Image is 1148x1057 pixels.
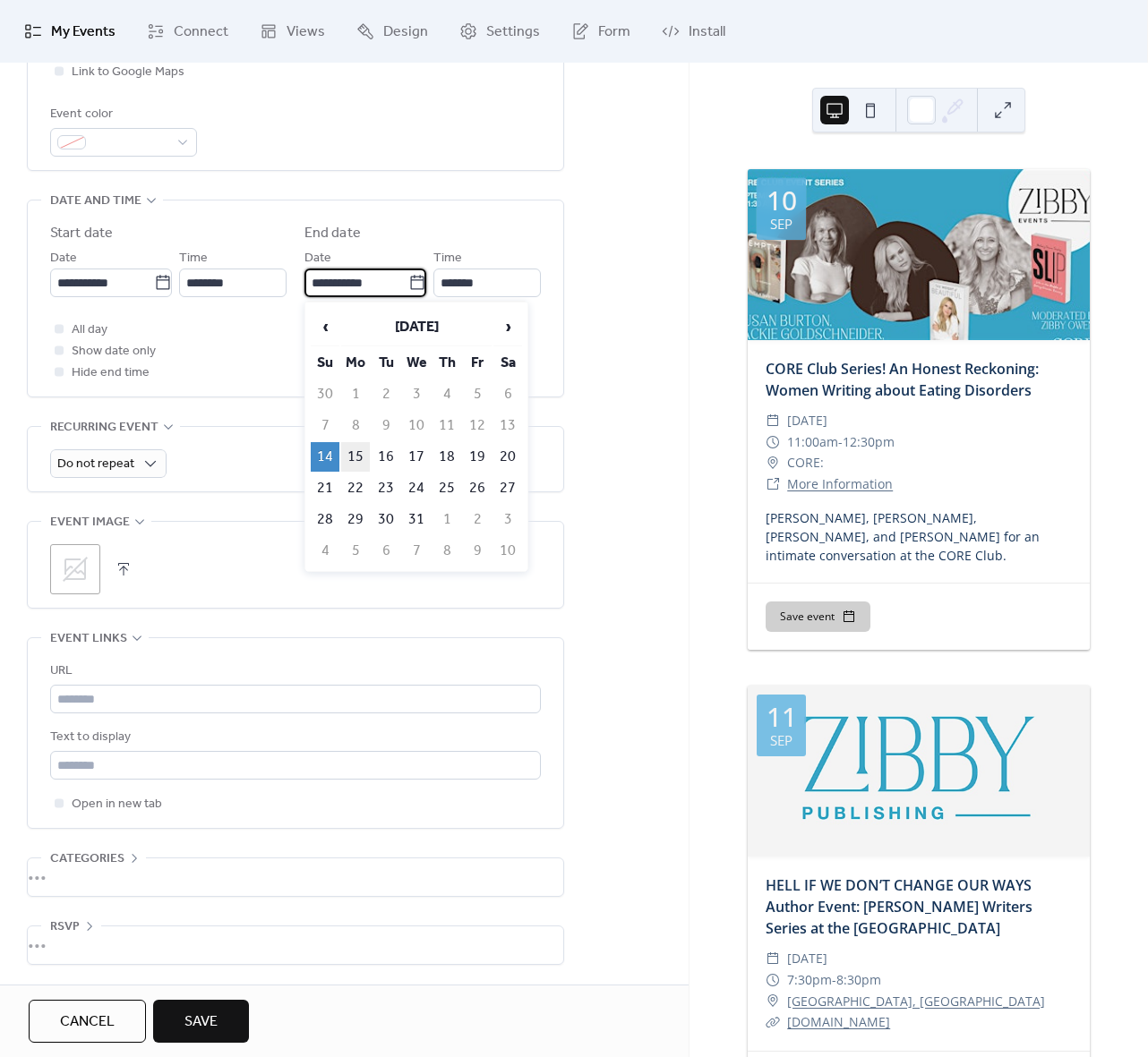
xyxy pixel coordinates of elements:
th: We [402,348,431,378]
a: HELL IF WE DON’T CHANGE OUR WAYS Author Event: [PERSON_NAME] Writers Series at the [GEOGRAPHIC_DATA] [766,875,1032,938]
td: 7 [402,536,431,566]
td: 6 [493,379,522,409]
span: Date [304,248,331,269]
span: Link to Google Maps [72,62,184,83]
span: - [838,431,843,453]
td: 24 [402,473,431,503]
div: ​ [766,473,780,495]
span: Connect [174,21,228,43]
td: 31 [402,505,431,534]
div: [PERSON_NAME], [PERSON_NAME], [PERSON_NAME], and [PERSON_NAME] for an intimate conversation at th... [748,508,1090,565]
td: 5 [341,536,370,566]
td: 17 [402,442,431,472]
td: 4 [433,379,461,409]
td: 9 [463,536,492,566]
div: ; [50,544,100,594]
td: 5 [463,379,492,409]
span: Hide end time [72,362,150,384]
a: My Events [11,7,129,55]
div: 11 [767,703,797,730]
td: 28 [311,505,339,534]
td: 29 [341,505,370,534]
span: Settings [486,21,540,43]
button: Cancel [29,1000,146,1043]
a: Views [246,7,338,55]
span: Recurring event [50,417,158,439]
td: 25 [433,473,461,503]
td: 6 [372,536,400,566]
td: 30 [311,379,339,409]
span: Time [179,248,208,269]
span: 11:00am [787,431,838,453]
th: Fr [463,348,492,378]
span: My Events [51,21,116,43]
span: - [832,969,836,991]
div: Event color [50,104,193,125]
td: 11 [433,411,461,440]
th: Th [433,348,461,378]
div: ​ [766,991,780,1012]
div: ••• [28,926,563,964]
button: Save [153,1000,249,1043]
div: Text to display [50,727,537,748]
span: Do not repeat [57,452,134,476]
div: ••• [28,858,563,896]
td: 10 [402,411,431,440]
a: Settings [446,7,553,55]
td: 16 [372,442,400,472]
a: CORE Club Series! An Honest Reckoning: Women Writing about Eating Disorders [766,359,1039,400]
div: ​ [766,948,780,969]
td: 27 [493,473,522,503]
div: Start date [50,223,113,244]
a: Connect [133,7,242,55]
div: URL [50,661,537,682]
span: ‹ [312,309,338,345]
td: 1 [341,379,370,409]
td: 8 [341,411,370,440]
th: Mo [341,348,370,378]
span: All day [72,320,107,341]
td: 20 [493,442,522,472]
th: Sa [493,348,522,378]
td: 26 [463,473,492,503]
td: 4 [311,536,339,566]
span: [DATE] [787,410,827,431]
td: 2 [463,505,492,534]
span: Design [383,21,428,43]
div: ​ [766,1011,780,1033]
span: CORE: [787,452,824,473]
td: 23 [372,473,400,503]
span: Form [598,21,630,43]
span: Save [184,1011,218,1033]
button: Save event [766,601,870,632]
div: ​ [766,410,780,431]
span: Install [689,21,725,43]
span: › [494,309,521,345]
td: 3 [402,379,431,409]
span: 12:30pm [843,431,895,453]
a: Install [648,7,739,55]
div: ​ [766,431,780,453]
td: 19 [463,442,492,472]
td: 15 [341,442,370,472]
th: [DATE] [341,308,492,346]
span: Cancel [60,1011,115,1033]
td: 14 [311,442,339,472]
td: 30 [372,505,400,534]
span: 8:30pm [836,969,881,991]
span: Event links [50,628,127,650]
div: Sep [770,734,792,747]
a: [DOMAIN_NAME] [787,1013,890,1030]
span: Date [50,248,77,269]
span: Date and time [50,191,141,212]
td: 18 [433,442,461,472]
span: Categories [50,848,124,870]
span: Views [287,21,325,43]
span: RSVP [50,916,80,938]
div: End date [304,223,361,244]
td: 8 [433,536,461,566]
span: Event image [50,512,130,533]
td: 12 [463,411,492,440]
div: ​ [766,969,780,991]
